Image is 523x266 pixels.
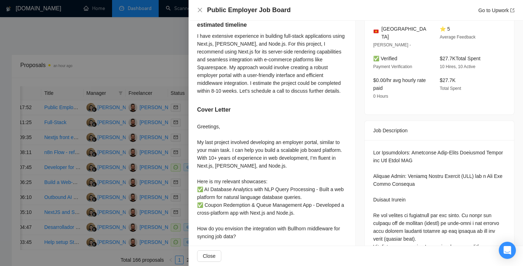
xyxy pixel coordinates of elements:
[197,32,347,95] div: I have extensive experience in building full-stack applications using Next.js, [PERSON_NAME], and...
[207,6,291,15] h4: Public Employer Job Board
[373,56,397,61] span: ✅ Verified
[478,7,514,13] a: Go to Upworkexport
[381,25,428,41] span: [GEOGRAPHIC_DATA]
[203,252,216,260] span: Close
[374,29,379,34] img: 🇻🇳
[440,35,476,40] span: Average Feedback
[197,250,221,262] button: Close
[373,42,411,47] span: [PERSON_NAME] -
[197,7,203,13] button: Close
[197,7,203,13] span: close
[499,242,516,259] div: Open Intercom Messenger
[510,8,514,12] span: export
[440,64,475,69] span: 10 Hires, 10 Active
[440,86,461,91] span: Total Spent
[373,64,412,69] span: Payment Verification
[440,26,450,32] span: ⭐ 5
[197,106,231,114] h5: Cover Letter
[197,123,347,264] div: Greetings, My last project involved developing an employer portal, similar to your main task. I c...
[373,121,506,140] div: Job Description
[440,77,455,83] span: $27.7K
[440,56,480,61] span: $27.7K Total Spent
[373,94,388,99] span: 0 Hours
[373,77,426,91] span: $0.00/hr avg hourly rate paid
